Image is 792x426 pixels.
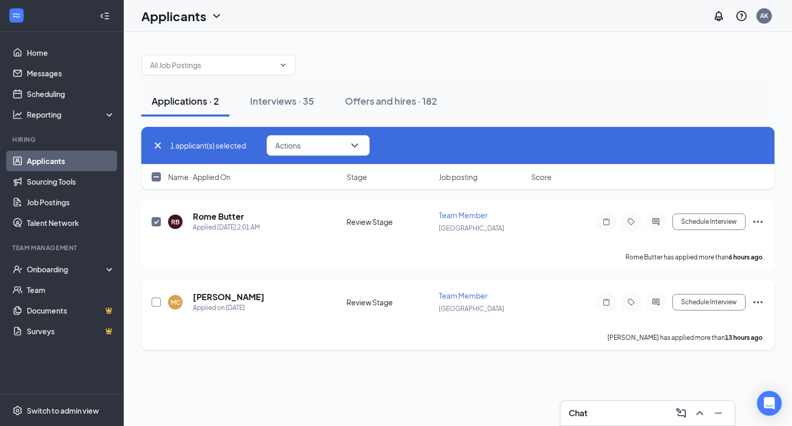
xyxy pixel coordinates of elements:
[672,214,746,230] button: Schedule Interview
[275,142,301,149] span: Actions
[27,212,115,233] a: Talent Network
[439,210,488,220] span: Team Member
[27,151,115,171] a: Applicants
[150,59,275,71] input: All Job Postings
[439,172,477,182] span: Job posting
[625,253,764,261] p: Rome Butter has applied more than .
[250,94,314,107] div: Interviews · 35
[439,305,504,313] span: [GEOGRAPHIC_DATA]
[170,140,246,151] span: 1 applicant(s) selected
[171,218,179,226] div: RB
[267,135,370,156] button: ActionsChevronDown
[27,264,106,274] div: Onboarding
[625,298,637,306] svg: Tag
[12,405,23,416] svg: Settings
[12,135,113,144] div: Hiring
[210,10,223,22] svg: ChevronDown
[672,294,746,310] button: Schedule Interview
[152,139,164,152] svg: Cross
[346,297,433,307] div: Review Stage
[735,10,748,22] svg: QuestionInfo
[650,218,662,226] svg: ActiveChat
[100,11,110,21] svg: Collapse
[569,407,587,419] h3: Chat
[757,391,782,416] div: Open Intercom Messenger
[345,94,437,107] div: Offers and hires · 182
[11,10,22,21] svg: WorkstreamLogo
[27,109,115,120] div: Reporting
[27,300,115,321] a: DocumentsCrown
[729,253,763,261] b: 6 hours ago
[725,334,763,341] b: 13 hours ago
[27,84,115,104] a: Scheduling
[710,405,727,421] button: Minimize
[27,42,115,63] a: Home
[675,407,687,419] svg: ComposeMessage
[752,216,764,228] svg: Ellipses
[600,218,613,226] svg: Note
[346,172,367,182] span: Stage
[625,218,637,226] svg: Tag
[27,321,115,341] a: SurveysCrown
[27,171,115,192] a: Sourcing Tools
[691,405,708,421] button: ChevronUp
[760,11,768,20] div: AK
[12,243,113,252] div: Team Management
[607,333,764,342] p: [PERSON_NAME] has applied more than .
[193,291,265,303] h5: [PERSON_NAME]
[27,405,99,416] div: Switch to admin view
[752,296,764,308] svg: Ellipses
[713,10,725,22] svg: Notifications
[141,7,206,25] h1: Applicants
[12,264,23,274] svg: UserCheck
[650,298,662,306] svg: ActiveChat
[152,94,219,107] div: Applications · 2
[349,139,361,152] svg: ChevronDown
[531,172,552,182] span: Score
[439,291,488,300] span: Team Member
[27,192,115,212] a: Job Postings
[279,61,287,69] svg: ChevronDown
[193,211,244,222] h5: Rome Butter
[346,217,433,227] div: Review Stage
[694,407,706,419] svg: ChevronUp
[193,222,260,233] div: Applied [DATE] 2:01 AM
[27,63,115,84] a: Messages
[193,303,265,313] div: Applied on [DATE]
[673,405,689,421] button: ComposeMessage
[712,407,724,419] svg: Minimize
[600,298,613,306] svg: Note
[12,109,23,120] svg: Analysis
[171,298,180,307] div: MC
[439,224,504,232] span: [GEOGRAPHIC_DATA]
[168,172,230,182] span: Name · Applied On
[27,280,115,300] a: Team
